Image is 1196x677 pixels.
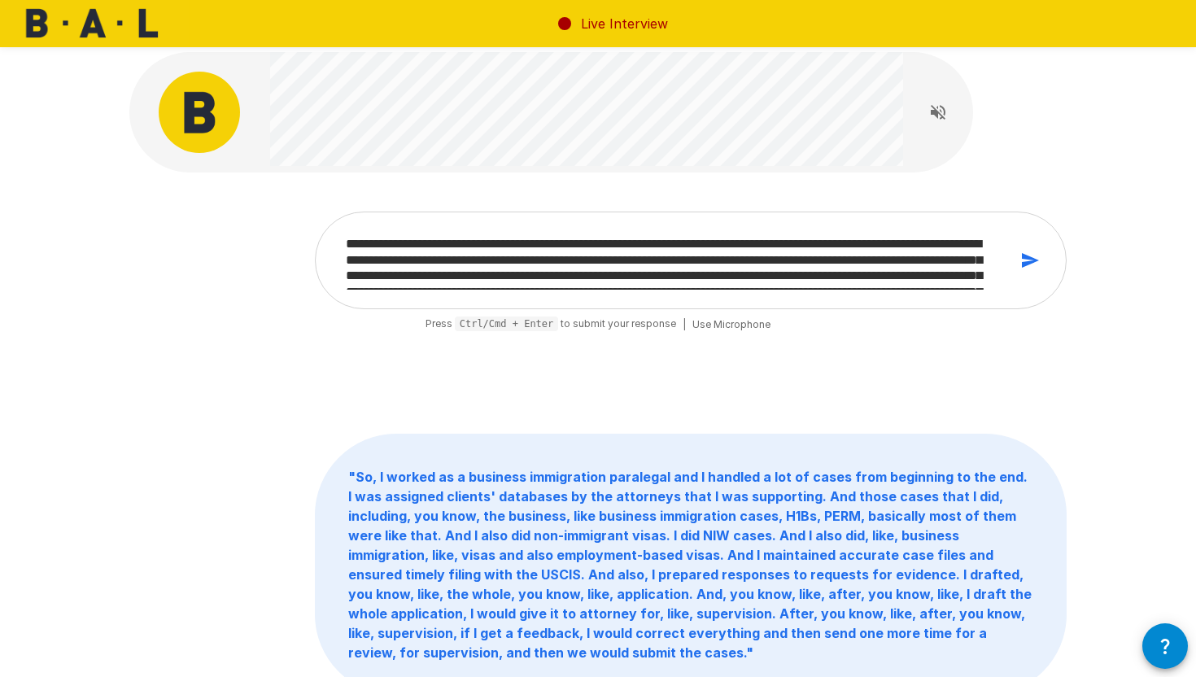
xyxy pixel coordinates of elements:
img: bal_avatar.png [159,72,240,153]
pre: Ctrl/Cmd + Enter [455,317,559,331]
span: Press to submit your response [426,316,677,333]
span: | [683,317,686,333]
p: Live Interview [581,14,668,33]
b: " So, I worked as a business immigration paralegal and I handled a lot of cases from beginning to... [348,469,1032,661]
button: Read questions aloud [922,96,954,129]
span: Use Microphone [692,317,770,333]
